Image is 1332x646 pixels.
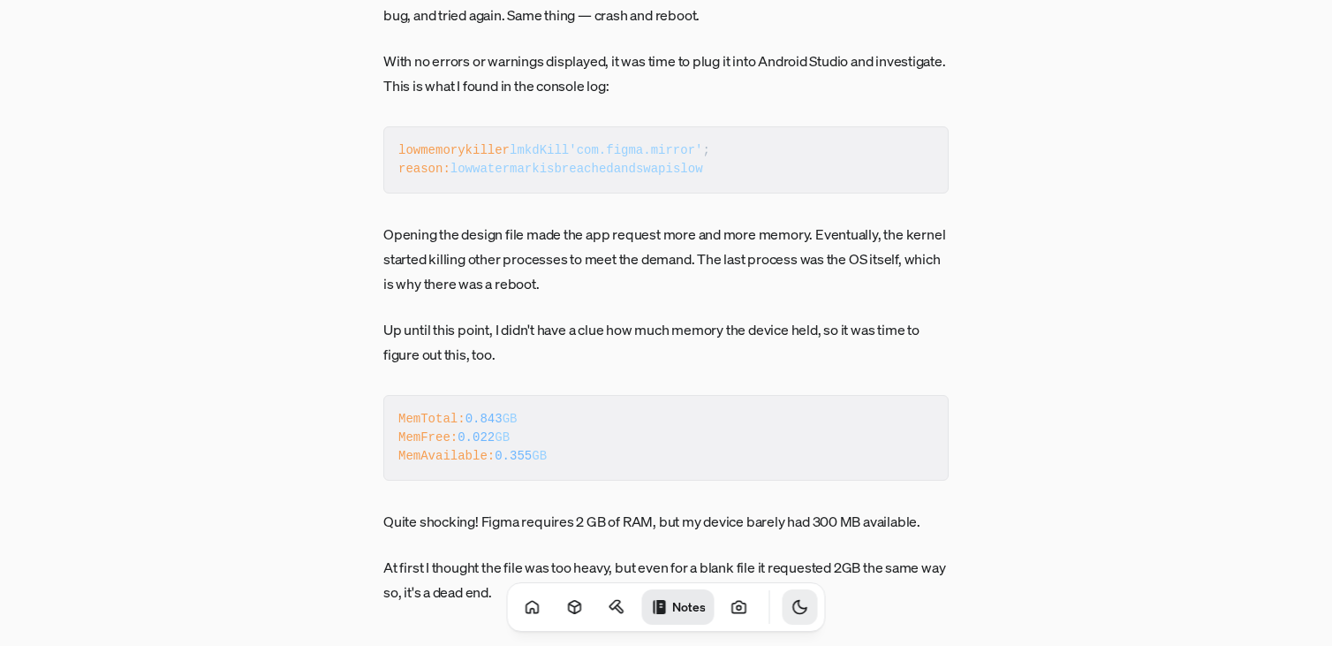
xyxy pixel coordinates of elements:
span: breached [554,162,613,176]
span: lowmemorykiller [398,143,510,157]
span: MemFree: [398,430,458,445]
span: low [680,162,702,176]
h1: Notes [672,598,706,615]
span: 0.843 [465,412,503,426]
span: 0.022 [458,430,495,445]
span: ; [702,143,709,157]
span: and [614,162,636,176]
span: is [666,162,681,176]
span: is [540,162,555,176]
span: Kill [540,143,570,157]
p: With no errors or warnings displayed, it was time to plug it into Android Studio and investigate.... [383,49,949,98]
span: swap [636,162,666,176]
p: At first I thought the file was too heavy, but even for a blank file it requested 2GB the same wa... [383,555,949,604]
span: watermark [473,162,540,176]
span: low [450,162,473,176]
span: GB [495,430,510,445]
button: Toggle Theme [783,589,818,625]
p: Quite shocking! Figma requires 2 GB of RAM, but my device barely had 300 MB available. [383,509,949,534]
span: GB [503,412,518,426]
span: MemTotal: [398,412,465,426]
p: Up until this point, I didn't have a clue how much memory the device held, so it was time to figu... [383,317,949,367]
span: lmkd [510,143,540,157]
span: 0.355 [495,449,532,463]
p: Opening the design file made the app request more and more memory. Eventually, the kernel started... [383,222,949,296]
span: GB [532,449,547,463]
span: MemAvailable: [398,449,495,463]
a: Notes [642,589,715,625]
span: 'com.figma.mirror' [569,143,702,157]
span: reason: [398,162,450,176]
